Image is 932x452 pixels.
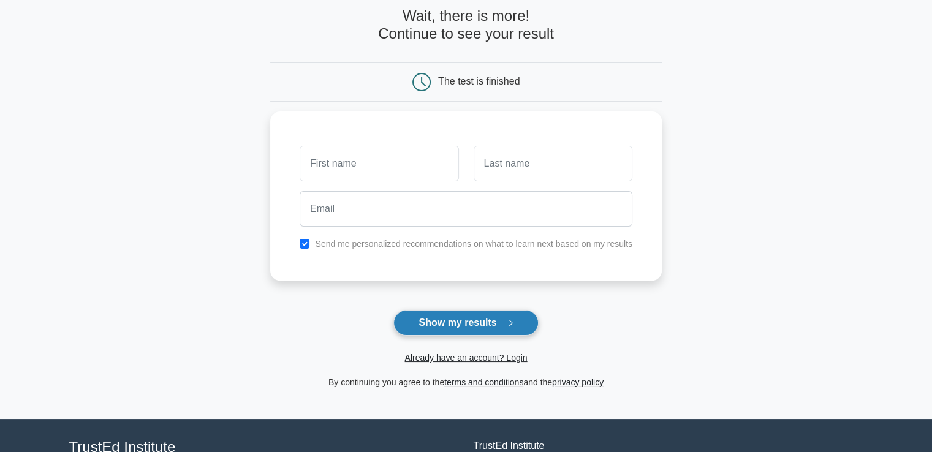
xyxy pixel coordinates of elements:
div: The test is finished [438,76,520,86]
button: Show my results [393,310,538,336]
a: terms and conditions [444,377,523,387]
a: Already have an account? Login [404,353,527,363]
input: Last name [474,146,632,181]
h4: Wait, there is more! Continue to see your result [270,7,662,43]
div: By continuing you agree to the and the [263,375,669,390]
a: privacy policy [552,377,604,387]
input: First name [300,146,458,181]
input: Email [300,191,632,227]
label: Send me personalized recommendations on what to learn next based on my results [315,239,632,249]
